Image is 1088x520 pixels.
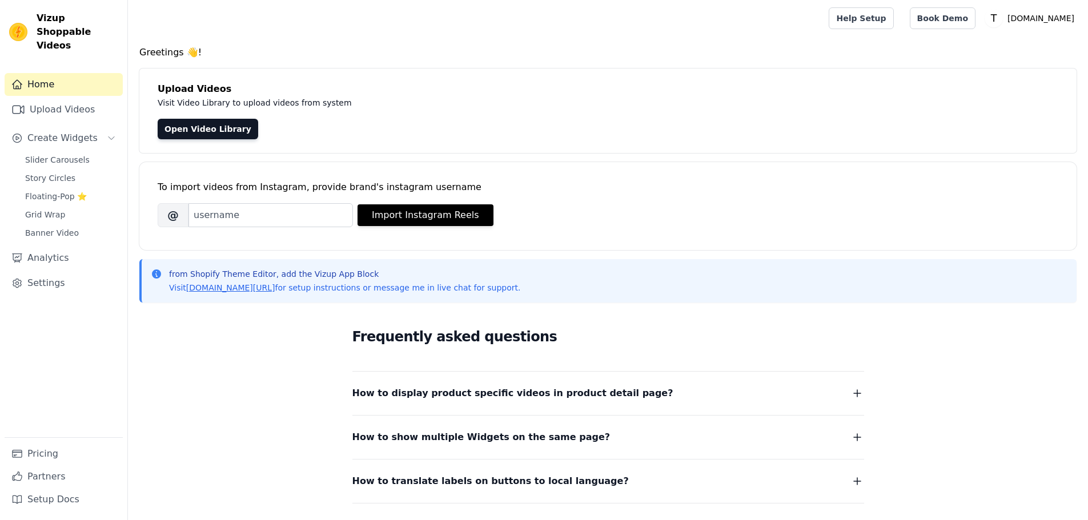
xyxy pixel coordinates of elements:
[1003,8,1079,29] p: [DOMAIN_NAME]
[188,203,353,227] input: username
[5,98,123,121] a: Upload Videos
[18,207,123,223] a: Grid Wrap
[18,152,123,168] a: Slider Carousels
[352,473,629,489] span: How to translate labels on buttons to local language?
[358,204,493,226] button: Import Instagram Reels
[352,385,864,401] button: How to display product specific videos in product detail page?
[186,283,275,292] a: [DOMAIN_NAME][URL]
[990,13,997,24] text: T
[25,172,75,184] span: Story Circles
[27,131,98,145] span: Create Widgets
[158,180,1058,194] div: To import videos from Instagram, provide brand's instagram username
[37,11,118,53] span: Vizup Shoppable Videos
[5,488,123,511] a: Setup Docs
[158,203,188,227] span: @
[25,191,87,202] span: Floating-Pop ⭐
[158,119,258,139] a: Open Video Library
[5,73,123,96] a: Home
[5,272,123,295] a: Settings
[5,465,123,488] a: Partners
[25,154,90,166] span: Slider Carousels
[18,225,123,241] a: Banner Video
[139,46,1077,59] h4: Greetings 👋!
[158,96,669,110] p: Visit Video Library to upload videos from system
[169,282,520,293] p: Visit for setup instructions or message me in live chat for support.
[352,473,864,489] button: How to translate labels on buttons to local language?
[25,209,65,220] span: Grid Wrap
[5,127,123,150] button: Create Widgets
[18,170,123,186] a: Story Circles
[18,188,123,204] a: Floating-Pop ⭐
[25,227,79,239] span: Banner Video
[910,7,975,29] a: Book Demo
[829,7,893,29] a: Help Setup
[352,385,673,401] span: How to display product specific videos in product detail page?
[352,429,611,445] span: How to show multiple Widgets on the same page?
[5,442,123,465] a: Pricing
[5,247,123,269] a: Analytics
[9,23,27,41] img: Vizup
[352,325,864,348] h2: Frequently asked questions
[985,8,1079,29] button: T [DOMAIN_NAME]
[352,429,864,445] button: How to show multiple Widgets on the same page?
[158,82,1058,96] h4: Upload Videos
[169,268,520,280] p: from Shopify Theme Editor, add the Vizup App Block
